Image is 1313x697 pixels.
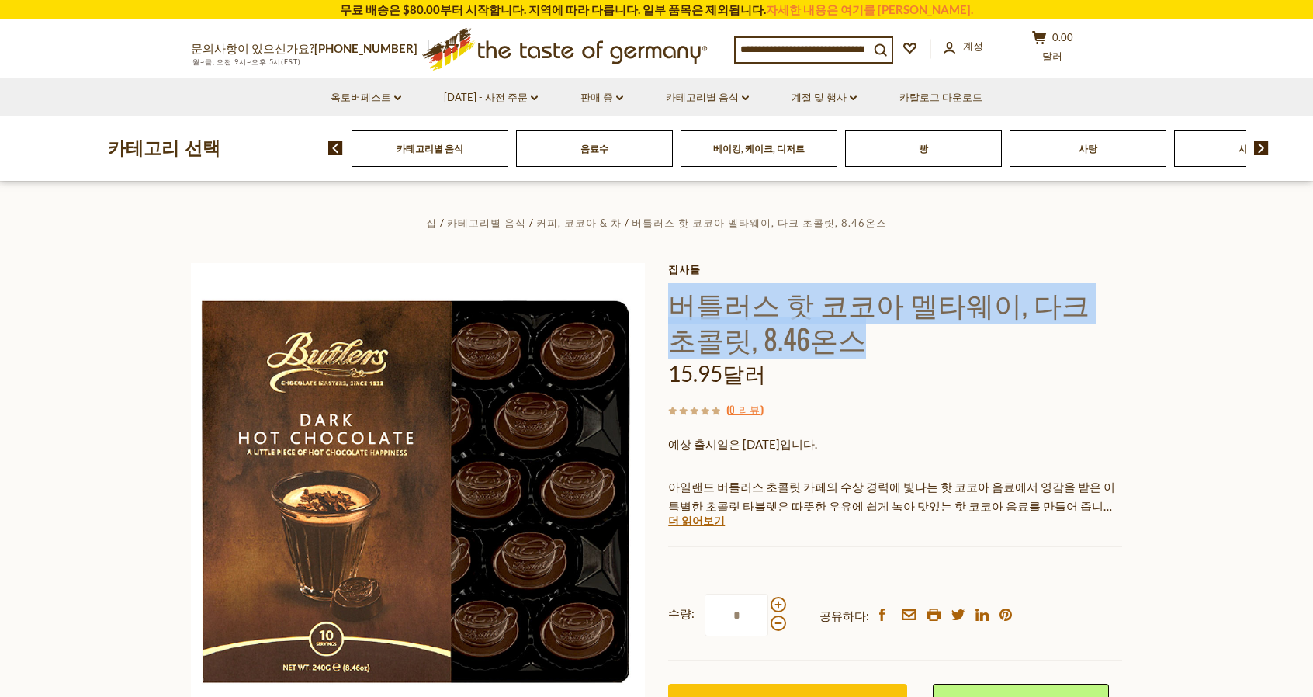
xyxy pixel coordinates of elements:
input: 수량: [705,594,768,636]
a: 집 [426,217,437,229]
font: 월~금, 오전 9시~오후 5시(EST) [192,57,301,66]
a: 카테고리별 음식 [397,143,463,154]
a: 카테고리별 음식 [447,217,526,229]
button: 0.00달러 [1029,30,1076,69]
font: 공유하다: [819,609,869,622]
a: 계정 [944,38,983,55]
a: 사탕 [1079,143,1097,154]
img: 다음 화살표 [1254,141,1269,155]
font: ( [726,401,729,417]
font: 무료 배송은 $80.00부터 시작합니다. 지역에 따라 다릅니다. 일부 품목은 제외됩니다. [340,2,766,16]
font: 카테고리별 음식 [666,91,739,103]
a: [PHONE_NUMBER] [314,41,417,55]
a: 계절 및 행사 [792,89,857,106]
font: 카테고리 선택 [108,138,220,158]
a: [DATE] - 사전 주문 [444,89,538,106]
font: 0.00달러 [1042,31,1073,63]
a: 시리얼 [1239,143,1266,154]
font: 판매 중 [580,91,613,103]
a: 음료수 [580,143,608,154]
font: 카탈로그 다운로드 [899,91,982,103]
font: 계정 [963,40,983,52]
font: 계절 및 행사 [792,91,847,103]
a: 버틀러스 핫 코코아 멜타웨이, 다크 초콜릿, 8.46온스 [632,217,887,229]
font: 문의사항이 있으신가요? [191,41,314,55]
font: 15.95달러 [668,360,766,387]
a: 판매 중 [580,89,623,106]
a: 카탈로그 다운로드 [899,89,982,106]
a: 집사들 [668,263,1122,276]
a: 카테고리별 음식 [666,89,749,106]
a: 커피, 코코아 & 차 [536,217,622,229]
font: [DATE] - 사전 주문 [444,91,528,103]
a: 자세한 내용은 여기를 [PERSON_NAME]. [766,2,973,16]
font: 0 리뷰 [729,401,760,417]
a: 0 리뷰 [729,401,760,418]
font: 아일랜드 버틀러스 초콜릿 카페의 수상 경력에 빛나는 핫 코코아 음료에서 영감을 받은 이 특별한 초콜릿 타블렛은 따뜻한 우유에 쉽게 녹아 맛있는 핫 코코아 음료를 만들어 줍니다... [668,480,1120,571]
a: 베이킹, 케이크, 디저트 [713,143,805,154]
font: 옥토버페스트 [331,91,391,103]
font: 예상 출시일은 [DATE]입니다. [668,437,817,451]
img: 이전 화살표 [328,141,343,155]
a: 옥토버페스트 [331,89,401,106]
font: ) [760,401,764,417]
font: 더 읽어보기 [668,514,725,527]
font: 버틀러스 핫 코코아 멜타웨이, 다크 초콜릿, 8.46온스 [668,283,1090,359]
a: 빵 [919,143,928,154]
font: 집사들 [668,263,700,276]
font: 수량: [668,606,695,620]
